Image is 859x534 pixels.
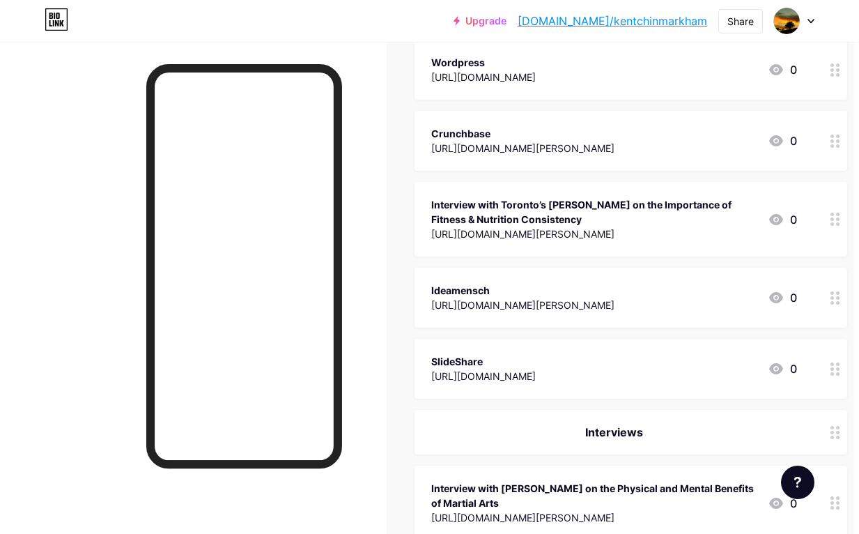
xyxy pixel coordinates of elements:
[768,211,797,228] div: 0
[431,424,797,441] div: Interviews
[768,289,797,306] div: 0
[454,15,506,26] a: Upgrade
[518,13,707,29] a: [DOMAIN_NAME]/kentchinmarkham
[768,495,797,512] div: 0
[431,369,536,383] div: [URL][DOMAIN_NAME]
[431,354,536,369] div: SlideShare
[431,283,614,298] div: Ideamensch
[768,61,797,78] div: 0
[431,197,757,227] div: Interview with Toronto’s [PERSON_NAME] on the Importance of Fitness & Nutrition Consistency
[768,132,797,149] div: 0
[431,55,536,70] div: Wordpress
[431,298,614,312] div: [URL][DOMAIN_NAME][PERSON_NAME]
[431,126,614,141] div: Crunchbase
[773,8,800,34] img: kentchinmarkham
[768,360,797,377] div: 0
[431,141,614,155] div: [URL][DOMAIN_NAME][PERSON_NAME]
[431,70,536,84] div: [URL][DOMAIN_NAME]
[431,481,757,510] div: Interview with [PERSON_NAME] on the Physical and Mental Benefits of Martial Arts
[431,227,757,241] div: [URL][DOMAIN_NAME][PERSON_NAME]
[727,14,754,29] div: Share
[431,510,757,525] div: [URL][DOMAIN_NAME][PERSON_NAME]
